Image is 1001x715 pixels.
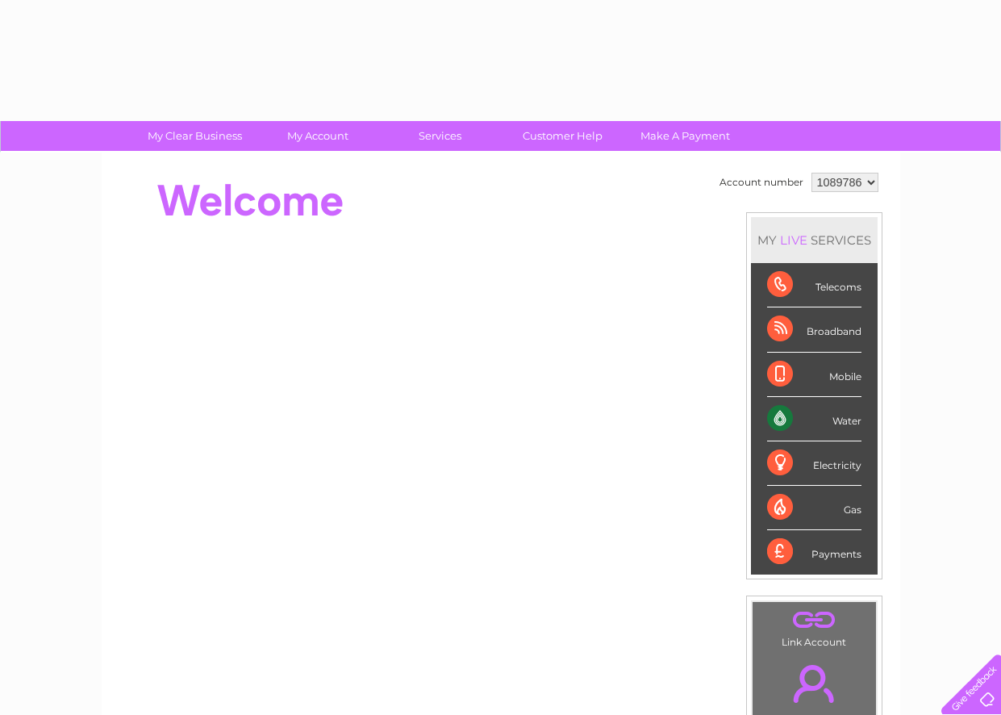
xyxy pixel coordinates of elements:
a: My Account [251,121,384,151]
div: Water [767,397,861,441]
a: My Clear Business [128,121,261,151]
a: Services [373,121,507,151]
a: Customer Help [496,121,629,151]
div: Gas [767,486,861,530]
div: LIVE [777,232,811,248]
td: Account number [715,169,807,196]
a: Make A Payment [619,121,752,151]
div: Telecoms [767,263,861,307]
div: MY SERVICES [751,217,878,263]
div: Payments [767,530,861,574]
a: . [757,655,872,712]
a: . [757,606,872,634]
td: Link Account [752,601,877,652]
div: Broadband [767,307,861,352]
div: Mobile [767,353,861,397]
div: Electricity [767,441,861,486]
